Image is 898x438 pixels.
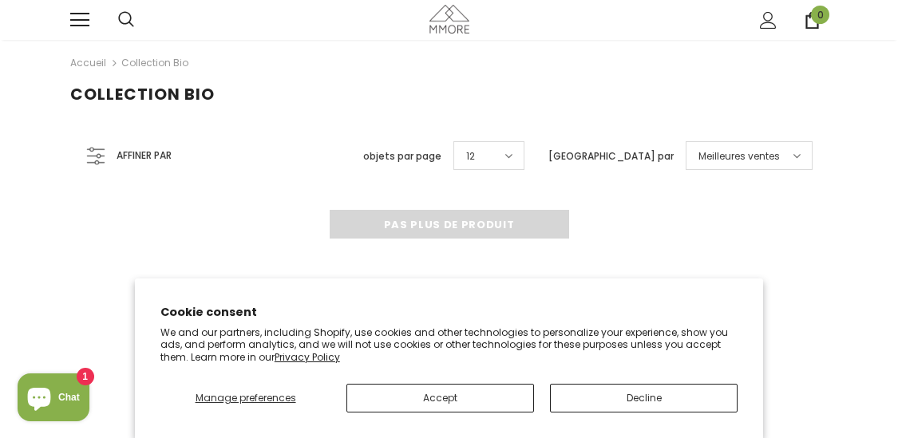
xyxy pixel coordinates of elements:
a: Collection Bio [121,56,188,69]
span: Collection Bio [70,83,215,105]
label: objets par page [363,148,441,164]
span: 12 [466,148,475,164]
button: Accept [346,384,534,412]
span: Manage preferences [196,391,296,404]
label: [GEOGRAPHIC_DATA] par [548,148,674,164]
p: We and our partners, including Shopify, use cookies and other technologies to personalize your ex... [160,326,738,364]
button: Decline [550,384,738,412]
inbox-online-store-chat: Shopify online store chat [13,373,94,425]
span: Meilleures ventes [698,148,780,164]
a: Accueil [70,53,106,73]
button: Manage preferences [160,384,331,412]
span: 0 [811,6,829,24]
a: Privacy Policy [275,350,340,364]
img: Cas MMORE [429,5,469,33]
a: 0 [804,12,821,29]
span: Affiner par [117,147,172,164]
h2: Cookie consent [160,304,738,321]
